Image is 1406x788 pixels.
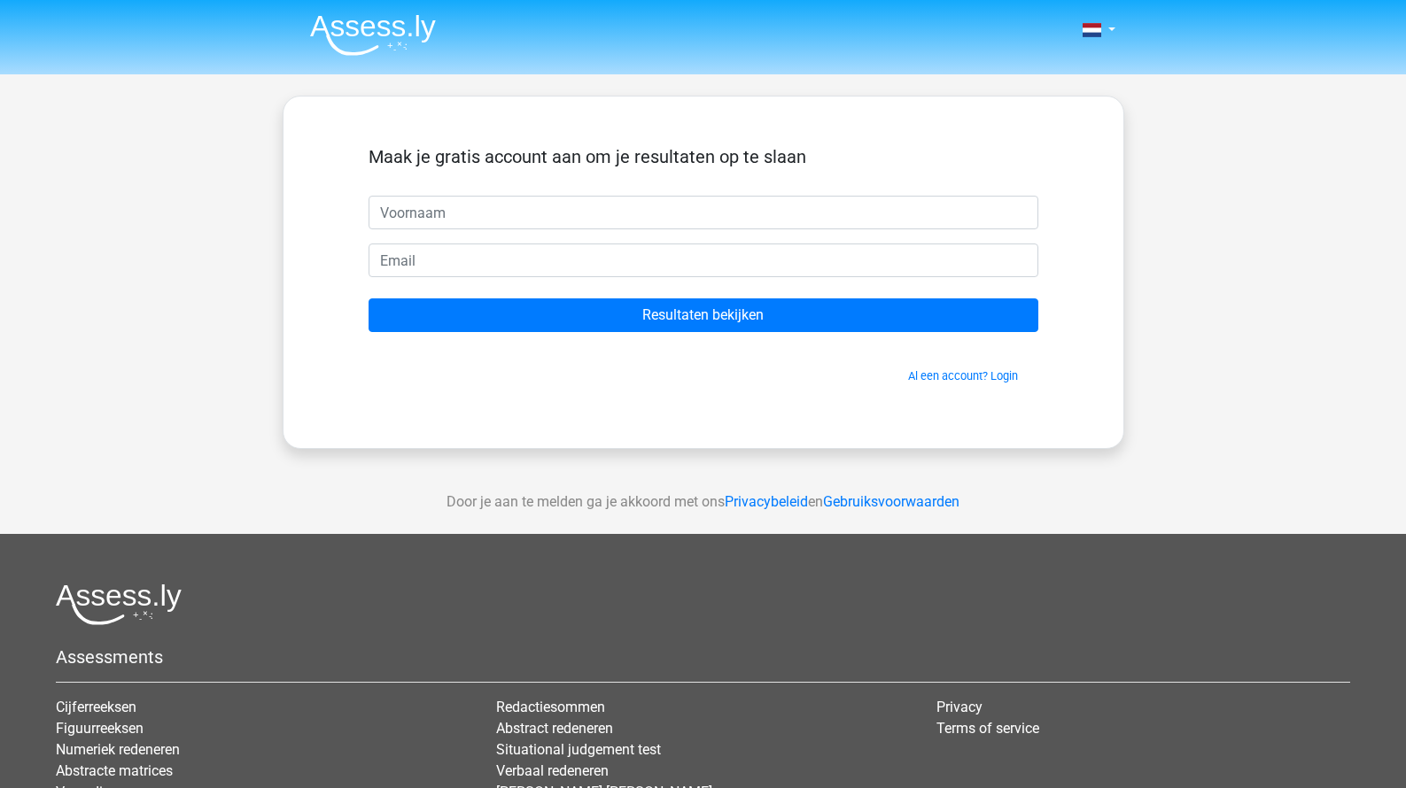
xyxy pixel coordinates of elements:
[823,493,959,510] a: Gebruiksvoorwaarden
[56,646,1350,668] h5: Assessments
[56,741,180,758] a: Numeriek redeneren
[496,699,605,715] a: Redactiesommen
[496,720,613,737] a: Abstract redeneren
[936,720,1039,737] a: Terms of service
[936,699,983,715] a: Privacy
[56,720,144,737] a: Figuurreeksen
[369,243,1038,277] input: Email
[369,298,1038,332] input: Resultaten bekijken
[310,14,436,56] img: Assessly
[496,741,661,758] a: Situational judgement test
[369,196,1038,229] input: Voornaam
[908,369,1018,382] a: Al een account? Login
[369,146,1038,167] h5: Maak je gratis account aan om je resultaten op te slaan
[56,699,136,715] a: Cijferreeksen
[496,762,609,779] a: Verbaal redeneren
[56,583,182,625] img: Assessly logo
[725,493,808,510] a: Privacybeleid
[56,762,173,779] a: Abstracte matrices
